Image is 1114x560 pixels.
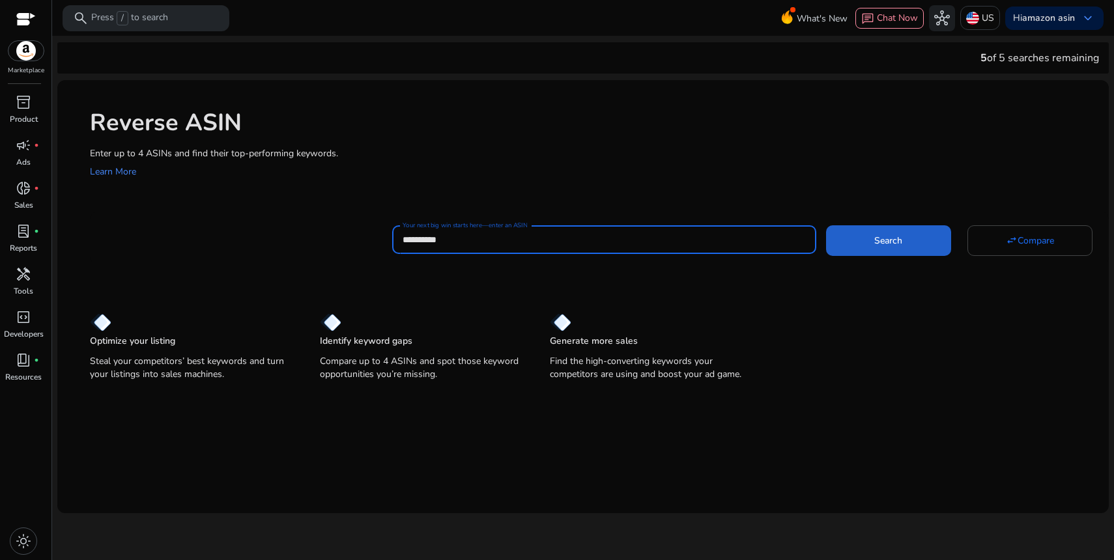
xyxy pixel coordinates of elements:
[90,335,175,348] p: Optimize your listing
[91,11,168,25] p: Press to search
[797,7,848,30] span: What's New
[550,335,638,348] p: Generate more sales
[320,355,524,381] p: Compare up to 4 ASINs and spot those keyword opportunities you’re missing.
[16,180,31,196] span: donut_small
[929,5,955,31] button: hub
[16,352,31,368] span: book_4
[1013,14,1075,23] p: Hi
[934,10,950,26] span: hub
[14,199,33,211] p: Sales
[90,147,1096,160] p: Enter up to 4 ASINs and find their top-performing keywords.
[117,11,128,25] span: /
[855,8,924,29] button: chatChat Now
[550,355,754,381] p: Find the high-converting keywords your competitors are using and boost your ad game.
[90,165,136,178] a: Learn More
[16,94,31,110] span: inventory_2
[5,371,42,383] p: Resources
[320,313,341,331] img: diamond.svg
[877,12,918,24] span: Chat Now
[16,137,31,153] span: campaign
[10,242,37,254] p: Reports
[34,229,39,234] span: fiber_manual_record
[4,328,44,340] p: Developers
[90,355,294,381] p: Steal your competitors’ best keywords and turn your listings into sales machines.
[320,335,412,348] p: Identify keyword gaps
[1006,234,1018,246] mat-icon: swap_horiz
[34,186,39,191] span: fiber_manual_record
[8,66,44,76] p: Marketplace
[16,156,31,168] p: Ads
[90,109,1096,137] h1: Reverse ASIN
[8,41,44,61] img: amazon.svg
[14,285,33,297] p: Tools
[980,51,987,65] span: 5
[16,266,31,282] span: handyman
[16,533,31,549] span: light_mode
[861,12,874,25] span: chat
[1018,234,1054,247] span: Compare
[10,113,38,125] p: Product
[403,221,527,230] mat-label: Your next big win starts here—enter an ASIN
[34,143,39,148] span: fiber_manual_record
[966,12,979,25] img: us.svg
[1080,10,1096,26] span: keyboard_arrow_down
[550,313,571,331] img: diamond.svg
[90,313,111,331] img: diamond.svg
[980,50,1099,66] div: of 5 searches remaining
[16,309,31,325] span: code_blocks
[967,225,1093,255] button: Compare
[1022,12,1075,24] b: amazon asin
[16,223,31,239] span: lab_profile
[826,225,951,255] button: Search
[874,234,902,247] span: Search
[73,10,89,26] span: search
[34,357,39,363] span: fiber_manual_record
[982,7,994,29] p: US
